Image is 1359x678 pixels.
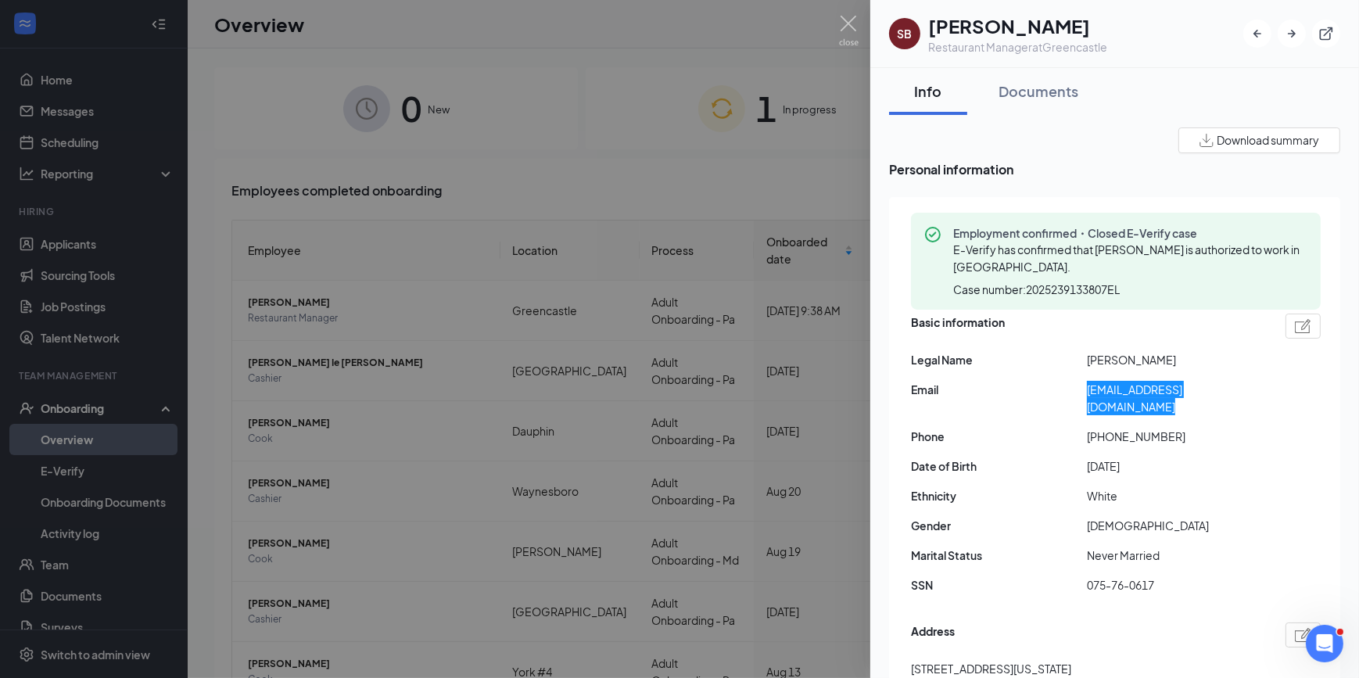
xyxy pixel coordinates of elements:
[953,282,1120,297] span: Case number: 2025239133807EL
[1087,576,1263,594] span: 075-76-0617
[911,576,1087,594] span: SSN
[1243,20,1271,48] button: ArrowLeftNew
[1284,26,1300,41] svg: ArrowRight
[1087,351,1263,368] span: [PERSON_NAME]
[953,242,1300,274] span: E-Verify has confirmed that [PERSON_NAME] is authorized to work in [GEOGRAPHIC_DATA].
[1087,517,1263,534] span: [DEMOGRAPHIC_DATA]
[999,81,1078,101] div: Documents
[898,26,913,41] div: SB
[1318,26,1334,41] svg: ExternalLink
[911,547,1087,564] span: Marital Status
[1087,457,1263,475] span: [DATE]
[923,225,942,244] svg: CheckmarkCircle
[905,81,952,101] div: Info
[911,457,1087,475] span: Date of Birth
[1087,487,1263,504] span: White
[928,13,1107,39] h1: [PERSON_NAME]
[911,381,1087,398] span: Email
[1087,547,1263,564] span: Never Married
[889,160,1340,179] span: Personal information
[911,351,1087,368] span: Legal Name
[911,487,1087,504] span: Ethnicity
[911,517,1087,534] span: Gender
[928,39,1107,55] div: Restaurant Manager at Greencastle
[911,428,1087,445] span: Phone
[911,314,1005,339] span: Basic information
[1250,26,1265,41] svg: ArrowLeftNew
[1312,20,1340,48] button: ExternalLink
[911,660,1071,677] span: [STREET_ADDRESS][US_STATE]
[1278,20,1306,48] button: ArrowRight
[911,622,955,648] span: Address
[1217,132,1319,149] span: Download summary
[1306,625,1343,662] iframe: Intercom live chat
[1087,381,1263,415] span: [EMAIL_ADDRESS][DOMAIN_NAME]
[1087,428,1263,445] span: [PHONE_NUMBER]
[953,225,1308,241] span: Employment confirmed・Closed E-Verify case
[1178,127,1340,153] button: Download summary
